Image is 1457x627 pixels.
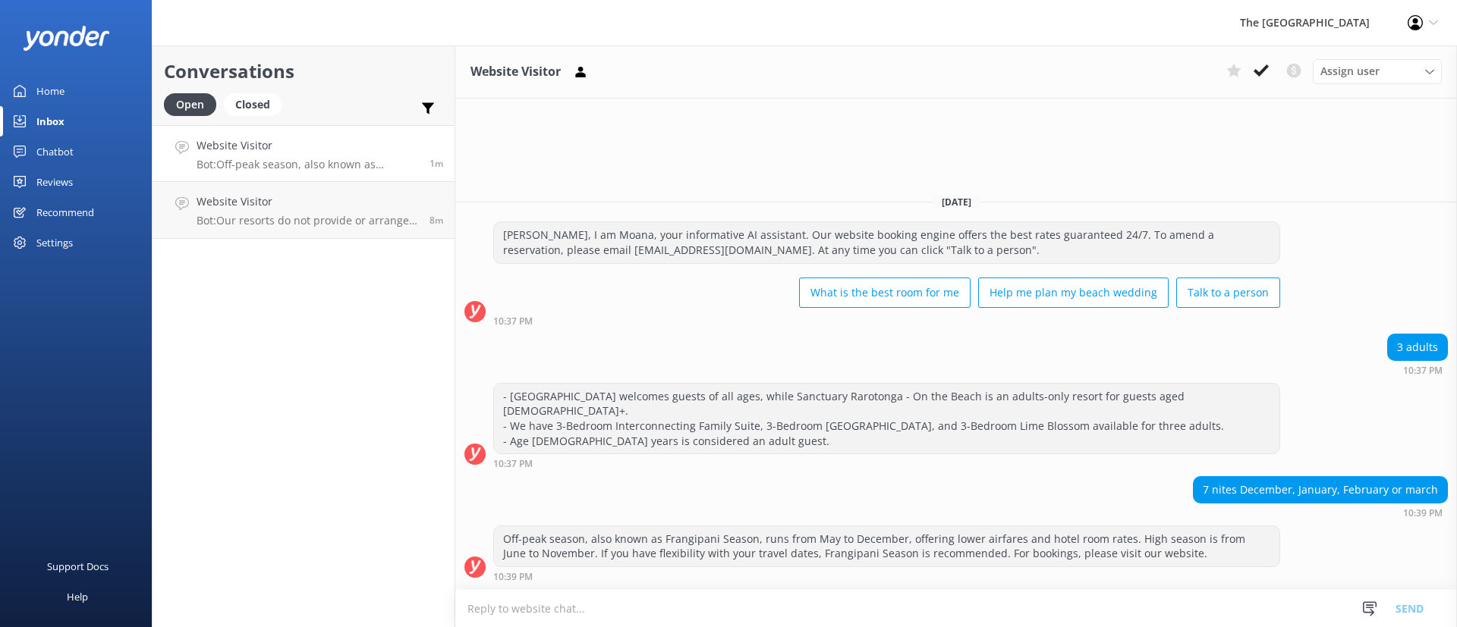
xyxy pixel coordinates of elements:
[1313,59,1442,83] div: Assign User
[493,315,1280,326] div: Oct 13 2025 10:37pm (UTC -10:00) Pacific/Honolulu
[153,125,455,182] a: Website VisitorBot:Off-peak season, also known as Frangipani Season, runs from May to December, o...
[36,76,65,106] div: Home
[1194,477,1447,503] div: 7 nites December, January, February or march
[493,571,1280,582] div: Oct 13 2025 10:39pm (UTC -10:00) Pacific/Honolulu
[197,137,418,154] h4: Website Visitor
[164,57,443,86] h2: Conversations
[36,136,74,167] div: Chatbot
[36,197,94,227] div: Recommend
[197,158,418,171] p: Bot: Off-peak season, also known as Frangipani Season, runs from May to December, offering lower ...
[164,96,224,112] a: Open
[494,222,1279,262] div: [PERSON_NAME], I am Moana, your informative AI assistant. Our website booking engine offers the b...
[799,277,971,308] button: What is the best room for me
[197,214,418,227] p: Bot: Our resorts do not provide or arrange airport transfers. However, you can book directly with...
[1403,509,1443,518] strong: 10:39 PM
[36,106,65,136] div: Inbox
[1403,366,1443,375] strong: 10:37 PM
[1176,277,1280,308] button: Talk to a person
[1193,507,1448,518] div: Oct 13 2025 10:39pm (UTC -10:00) Pacific/Honolulu
[493,572,533,582] strong: 10:39 PM
[933,196,980,208] span: [DATE]
[1387,365,1448,375] div: Oct 13 2025 10:37pm (UTC -10:00) Pacific/Honolulu
[1388,334,1447,360] div: 3 adults
[470,62,561,82] h3: Website Visitor
[197,193,418,210] h4: Website Visitor
[430,214,443,227] span: Oct 13 2025 10:31pm (UTC -10:00) Pacific/Honolulu
[494,526,1279,566] div: Off-peak season, also known as Frangipani Season, runs from May to December, offering lower airfa...
[224,93,282,116] div: Closed
[493,458,1280,469] div: Oct 13 2025 10:37pm (UTC -10:00) Pacific/Honolulu
[978,277,1169,308] button: Help me plan my beach wedding
[36,227,73,258] div: Settings
[36,167,73,197] div: Reviews
[23,26,110,51] img: yonder-white-logo.png
[493,459,533,469] strong: 10:37 PM
[67,582,88,612] div: Help
[1320,63,1380,80] span: Assign user
[430,157,443,170] span: Oct 13 2025 10:39pm (UTC -10:00) Pacific/Honolulu
[153,182,455,239] a: Website VisitorBot:Our resorts do not provide or arrange airport transfers. However, you can book...
[493,317,533,326] strong: 10:37 PM
[47,551,109,582] div: Support Docs
[224,96,289,112] a: Closed
[164,93,216,116] div: Open
[494,384,1279,453] div: - [GEOGRAPHIC_DATA] welcomes guests of all ages, while Sanctuary Rarotonga - On the Beach is an a...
